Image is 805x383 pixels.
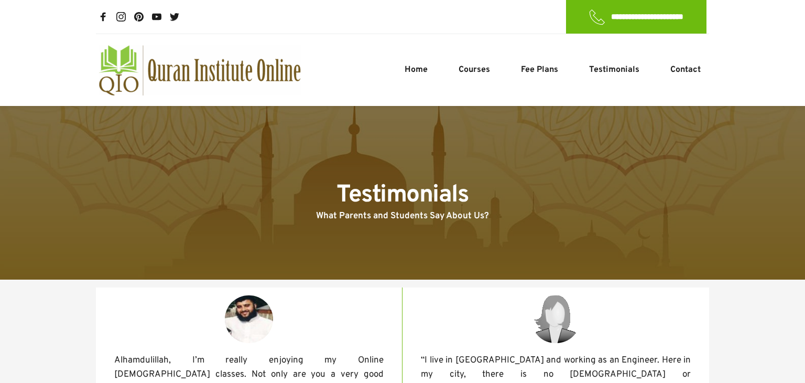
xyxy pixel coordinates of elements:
[518,63,561,76] a: Fee Plans
[402,63,430,76] a: Home
[336,180,469,211] span: Testimonials
[459,63,490,76] span: Courses
[668,63,703,76] a: Contact
[670,63,701,76] span: Contact
[316,210,489,222] span: What Parents and Students Say About Us?
[589,63,639,76] span: Testimonials
[586,63,642,76] a: Testimonials
[521,63,558,76] span: Fee Plans
[456,63,493,76] a: Courses
[225,295,274,343] img: AfdhalSaifullah-new-image
[405,63,428,76] span: Home
[99,45,301,95] a: quran-institute-online-australia
[531,295,580,343] img: avatar_female-imgage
